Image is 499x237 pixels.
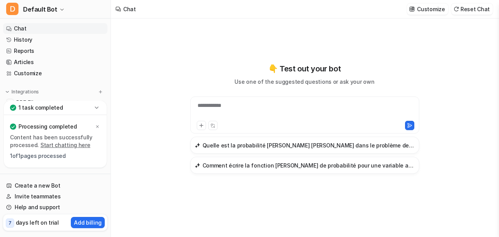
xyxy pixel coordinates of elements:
button: Comment écrire la fonction de masse de probabilité pour une variable aléatoire discrète?Comment é... [190,157,419,174]
span: D [6,3,18,15]
a: Customize [3,68,107,79]
div: Chat [123,5,136,13]
p: Content has been successfully processed. [10,134,100,149]
a: Reports [3,46,107,56]
img: Comment écrire la fonction de masse de probabilité pour une variable aléatoire discrète? [195,163,200,168]
img: Quelle est la probabilité de gagner le diamant dans le problème de Monty Hall? [195,142,200,148]
a: Invite teammates [3,191,107,202]
button: Customize [407,3,448,15]
p: Integrations [12,89,39,95]
p: 7 [8,220,12,227]
span: Default Bot [23,4,57,15]
h3: Quelle est la probabilité [PERSON_NAME] [PERSON_NAME] dans le problème de [PERSON_NAME]? [203,141,415,149]
a: History [3,34,107,45]
a: Help and support [3,202,107,213]
button: Reset Chat [451,3,493,15]
h3: Comment écrire la fonction [PERSON_NAME] de probabilité pour une variable aléatoire discrète? [203,161,415,169]
img: menu_add.svg [98,89,103,95]
button: Integrations [3,88,41,96]
a: Start chatting here [40,142,90,148]
p: Use one of the suggested questions or ask your own [234,78,374,86]
button: Add billing [71,217,105,228]
p: Add billing [74,218,102,227]
p: 1 of 1 pages processed [10,152,100,160]
img: expand menu [5,89,10,95]
a: Articles [3,57,107,68]
img: PDF Files [8,100,12,105]
p: 1 task completed [18,104,63,112]
button: Quelle est la probabilité de gagner le diamant dans le problème de Monty Hall?Quelle est la proba... [190,137,419,154]
a: Create a new Bot [3,180,107,191]
p: Customize [417,5,445,13]
img: reset [454,6,459,12]
p: days left on trial [16,218,59,227]
p: Processing completed [18,123,77,130]
p: 👇 Test out your bot [268,63,341,74]
span: PDF Files [16,99,40,107]
a: PDF FilesPDF Files [3,97,107,108]
img: customize [409,6,415,12]
a: Chat [3,23,107,34]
